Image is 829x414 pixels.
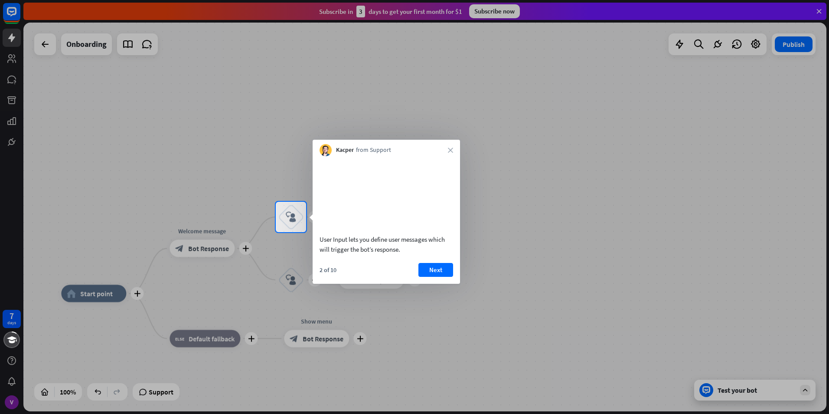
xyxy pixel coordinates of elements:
i: block_user_input [286,212,296,222]
i: close [448,148,453,153]
button: Open LiveChat chat widget [7,3,33,30]
div: 2 of 10 [320,266,336,274]
span: from Support [356,146,391,154]
div: User Input lets you define user messages which will trigger the bot’s response. [320,234,453,254]
button: Next [418,263,453,277]
span: Kacper [336,146,354,154]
